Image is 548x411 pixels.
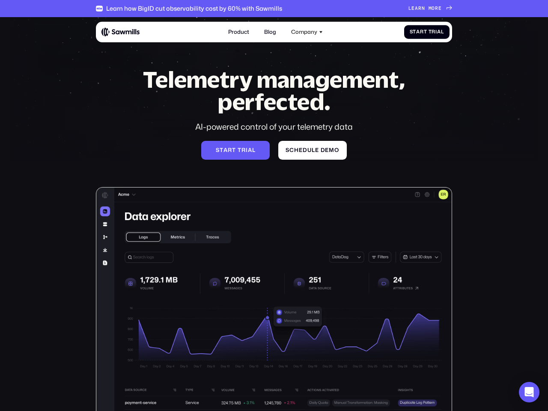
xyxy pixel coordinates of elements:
a: Learnmore [408,6,452,11]
span: t [220,147,223,153]
span: e [438,6,442,11]
span: t [232,147,236,153]
span: a [437,29,441,35]
span: o [432,6,435,11]
span: t [413,29,416,35]
span: d [321,147,325,153]
span: r [420,29,424,35]
span: e [315,147,319,153]
div: Learn how BigID cut observability cost by 60% with Sawmills [106,5,282,12]
a: Starttrial [201,141,270,160]
span: l [252,147,256,153]
span: i [435,29,437,35]
span: i [246,147,248,153]
span: m [329,147,334,153]
span: a [248,147,252,153]
div: AI-powered control of your telemetry data [128,121,420,133]
div: Open Intercom Messenger [519,382,539,402]
span: u [307,147,312,153]
span: a [416,29,420,35]
span: o [334,147,339,153]
div: Company [287,24,327,39]
span: T [429,29,432,35]
span: a [415,6,418,11]
span: r [241,147,246,153]
span: S [216,147,220,153]
span: l [312,147,315,153]
a: Product [224,24,253,39]
span: r [432,29,435,35]
span: r [435,6,438,11]
span: e [299,147,303,153]
span: r [228,147,232,153]
span: e [411,6,415,11]
div: Company [291,29,317,35]
span: a [223,147,228,153]
span: S [410,29,413,35]
span: h [294,147,299,153]
span: d [303,147,307,153]
span: t [238,147,241,153]
a: StartTrial [404,25,450,39]
h1: Telemetry management, perfected. [128,68,420,113]
a: Blog [260,24,280,39]
span: c [289,147,294,153]
span: r [418,6,422,11]
span: n [422,6,425,11]
span: m [429,6,432,11]
span: S [286,147,289,153]
span: e [325,147,329,153]
span: t [424,29,427,35]
span: L [408,6,412,11]
a: Scheduledemo [278,141,347,160]
span: l [441,29,444,35]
